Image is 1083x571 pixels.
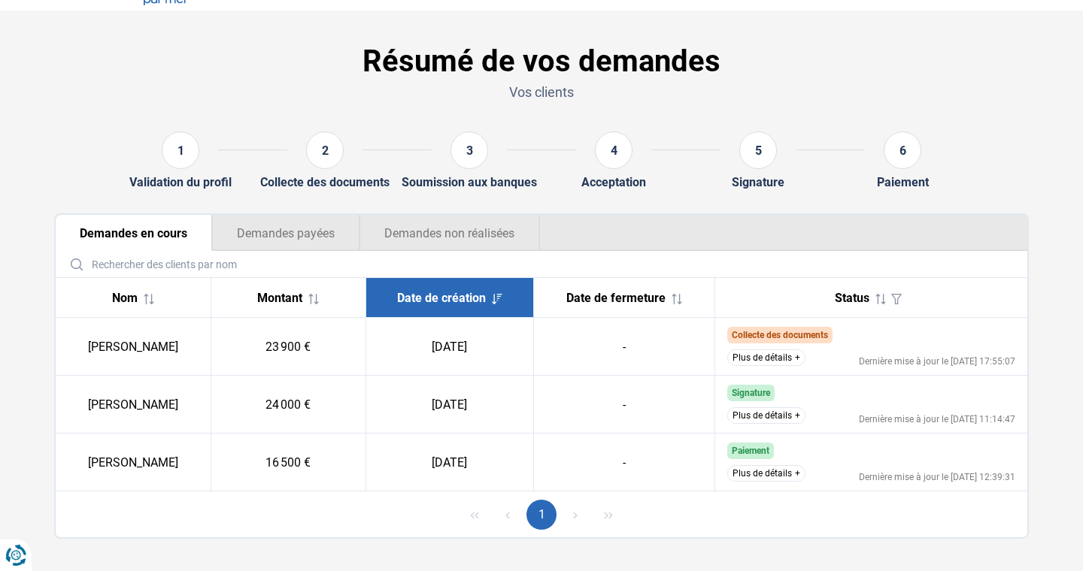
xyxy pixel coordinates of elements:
[56,434,211,491] td: [PERSON_NAME]
[211,318,366,376] td: 23 900 €
[450,131,488,169] div: 3
[211,434,366,491] td: 16 500 €
[397,291,486,305] span: Date de création
[859,473,1015,482] div: Dernière mise à jour le [DATE] 12:39:31
[112,291,138,305] span: Nom
[732,175,784,189] div: Signature
[212,215,359,251] button: Demandes payées
[566,291,666,305] span: Date de fermeture
[732,446,769,456] span: Paiement
[129,175,232,189] div: Validation du profil
[732,330,828,340] span: Collecte des documents
[460,500,490,530] button: First Page
[560,500,590,530] button: Next Page
[727,349,805,366] button: Plus de détails
[859,415,1015,424] div: Dernière mise à jour le [DATE] 11:14:47
[526,500,557,530] button: Page 1
[359,215,540,251] button: Demandes non réalisées
[54,83,1029,101] p: Vos clients
[877,175,929,189] div: Paiement
[732,388,770,398] span: Signature
[739,131,777,169] div: 5
[595,131,633,169] div: 4
[727,465,805,482] button: Plus de détails
[835,291,869,305] span: Status
[54,44,1029,80] h1: Résumé de vos demandes
[306,131,344,169] div: 2
[402,175,537,189] div: Soumission aux banques
[533,434,714,491] td: -
[593,500,623,530] button: Last Page
[493,500,523,530] button: Previous Page
[211,376,366,434] td: 24 000 €
[56,215,212,251] button: Demandes en cours
[56,318,211,376] td: [PERSON_NAME]
[56,376,211,434] td: [PERSON_NAME]
[260,175,390,189] div: Collecte des documents
[366,376,533,434] td: [DATE]
[581,175,646,189] div: Acceptation
[62,251,1021,277] input: Rechercher des clients par nom
[257,291,302,305] span: Montant
[727,407,805,424] button: Plus de détails
[884,131,921,169] div: 6
[533,376,714,434] td: -
[366,318,533,376] td: [DATE]
[533,318,714,376] td: -
[366,434,533,491] td: [DATE]
[859,357,1015,366] div: Dernière mise à jour le [DATE] 17:55:07
[162,131,199,169] div: 1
